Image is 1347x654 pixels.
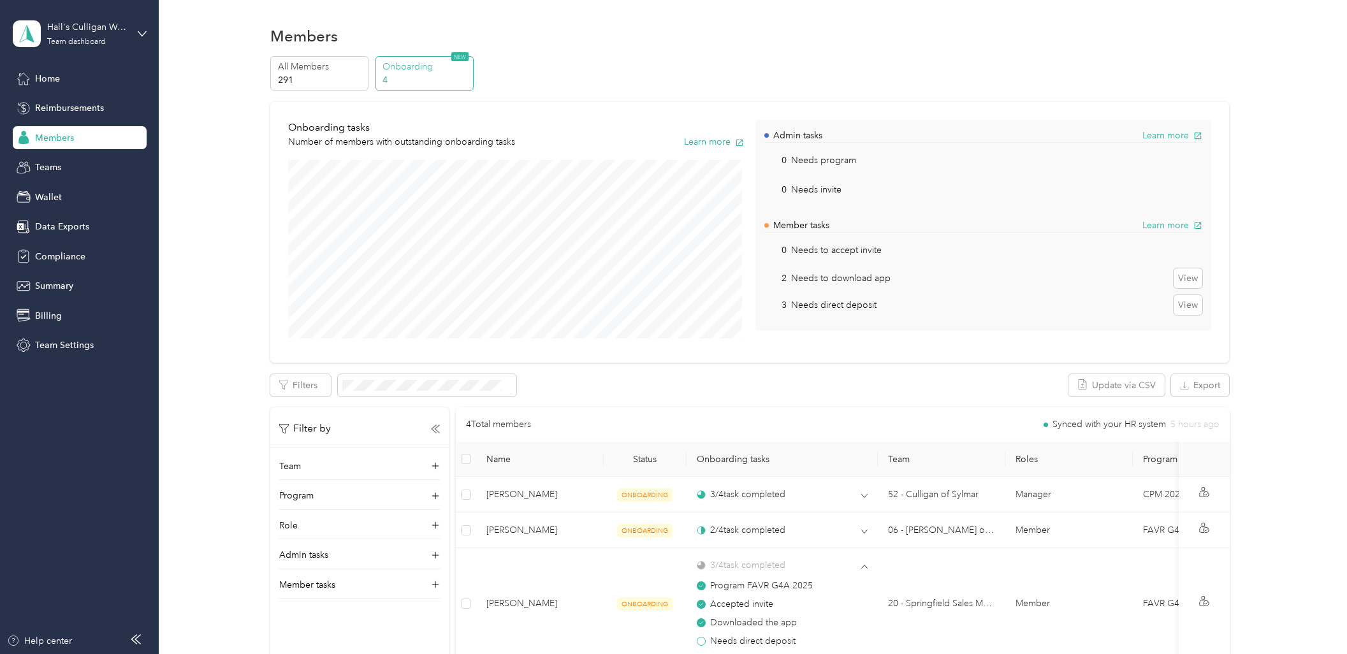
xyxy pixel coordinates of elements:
[279,489,314,502] p: Program
[466,418,531,432] p: 4 Total members
[35,250,85,263] span: Compliance
[604,477,687,512] td: ONBOARDING
[486,597,593,611] span: [PERSON_NAME]
[270,374,331,396] button: Filters
[764,183,787,196] p: 0
[279,421,331,437] p: Filter by
[1276,583,1347,654] iframe: Everlance-gr Chat Button Frame
[35,220,89,233] span: Data Exports
[35,279,73,293] span: Summary
[773,129,822,142] p: Admin tasks
[486,454,593,465] span: Name
[878,477,1005,512] td: 52 - Culligan of Sylmar
[1174,268,1202,289] button: View
[697,523,785,537] div: 2 / 4 task completed
[486,488,593,502] span: [PERSON_NAME]
[1133,442,1257,477] th: Program
[697,558,785,572] div: 3 / 4 task completed
[878,512,1005,548] td: 06 - Culligan of NW Ark
[791,272,891,285] p: Needs to download app
[35,309,62,323] span: Billing
[791,298,877,312] p: Needs direct deposit
[710,597,773,611] span: Accepted invite
[35,338,94,352] span: Team Settings
[279,460,301,473] p: Team
[617,488,673,502] span: ONBOARDING
[288,120,515,136] p: Onboarding tasks
[382,73,469,87] p: 4
[764,298,787,312] p: 3
[47,38,106,46] div: Team dashboard
[1174,295,1202,316] button: View
[35,161,61,174] span: Teams
[684,135,744,149] button: Learn more
[486,523,593,537] span: [PERSON_NAME]
[278,60,365,73] p: All Members
[604,512,687,548] td: ONBOARDING
[35,131,74,145] span: Members
[451,52,469,61] span: NEW
[476,512,604,548] td: John Stone
[791,154,856,167] p: Needs program
[1133,512,1257,548] td: FAVR G4A 2025
[1142,129,1202,142] button: Learn more
[1142,219,1202,232] button: Learn more
[604,442,687,477] th: Status
[697,488,785,501] div: 3 / 4 task completed
[617,597,673,611] span: ONBOARDING
[476,477,604,512] td: Michael Geozalian
[279,548,328,562] p: Admin tasks
[791,183,841,196] p: Needs invite
[7,634,72,648] button: Help center
[1133,477,1257,512] td: CPM 2025 ($0.70/mile)
[35,191,62,204] span: Wallet
[1171,374,1229,396] button: Export
[1052,420,1166,429] span: Synced with your HR system
[710,579,813,593] span: Program FAVR G4A 2025
[288,135,515,149] p: Number of members with outstanding onboarding tasks
[710,616,797,630] span: Downloaded the app
[279,578,335,592] p: Member tasks
[878,442,1005,477] th: Team
[687,442,878,477] th: Onboarding tasks
[1005,442,1133,477] th: Roles
[710,634,796,648] span: Needs direct deposit
[476,442,604,477] th: Name
[764,243,787,257] p: 0
[1170,420,1220,429] span: 5 hours ago
[764,272,787,285] p: 2
[47,20,127,34] div: Hall's Culligan Water
[617,524,673,537] span: ONBOARDING
[773,219,829,232] p: Member tasks
[382,60,469,73] p: Onboarding
[791,243,882,257] p: Needs to accept invite
[1068,374,1165,396] button: Update via CSV
[1005,477,1133,512] td: Manager
[278,73,365,87] p: 291
[270,29,338,43] h1: Members
[764,154,787,167] p: 0
[35,72,60,85] span: Home
[279,519,298,532] p: Role
[1005,512,1133,548] td: Member
[35,101,104,115] span: Reimbursements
